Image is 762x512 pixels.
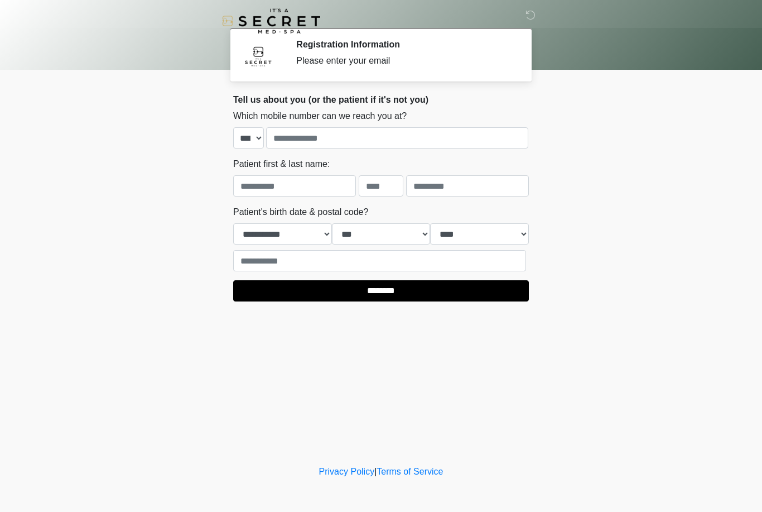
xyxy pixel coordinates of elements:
[233,157,330,171] label: Patient first & last name:
[242,39,275,73] img: Agent Avatar
[233,109,407,123] label: Which mobile number can we reach you at?
[233,94,529,105] h2: Tell us about you (or the patient if it's not you)
[222,8,320,34] img: It's A Secret Med Spa Logo
[377,467,443,476] a: Terms of Service
[374,467,377,476] a: |
[296,39,512,50] h2: Registration Information
[319,467,375,476] a: Privacy Policy
[296,54,512,68] div: Please enter your email
[233,205,368,219] label: Patient's birth date & postal code?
